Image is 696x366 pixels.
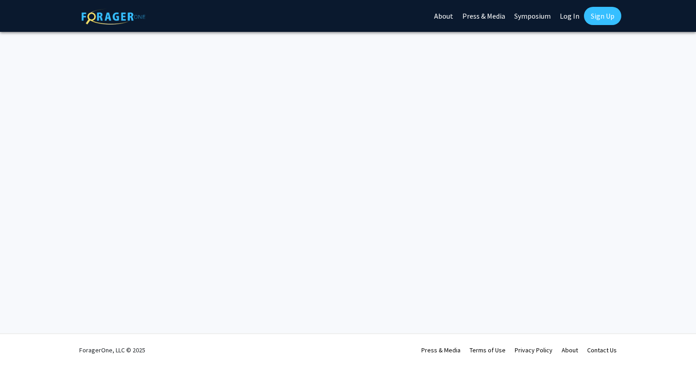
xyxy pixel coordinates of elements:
[421,346,461,354] a: Press & Media
[584,7,621,25] a: Sign Up
[79,334,145,366] div: ForagerOne, LLC © 2025
[562,346,578,354] a: About
[587,346,617,354] a: Contact Us
[82,9,145,25] img: ForagerOne Logo
[515,346,553,354] a: Privacy Policy
[470,346,506,354] a: Terms of Use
